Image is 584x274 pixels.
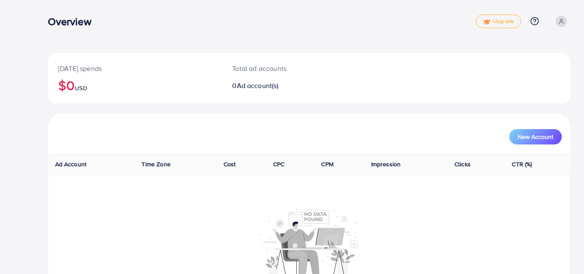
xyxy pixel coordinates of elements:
img: tick [483,19,490,25]
span: Time Zone [142,160,170,168]
p: Total ad accounts [232,63,342,74]
span: Upgrade [483,18,514,25]
a: tickUpgrade [476,15,521,28]
span: Cost [224,160,236,168]
span: Clicks [454,160,471,168]
h3: Overview [48,15,98,28]
span: Impression [371,160,401,168]
span: CPM [321,160,333,168]
span: CTR (%) [512,160,532,168]
button: New Account [509,129,562,144]
span: Ad Account [55,160,87,168]
h2: 0 [232,82,342,90]
h2: $0 [58,77,212,93]
span: Ad account(s) [237,81,279,90]
p: [DATE] spends [58,63,212,74]
span: USD [75,84,87,92]
span: CPC [273,160,284,168]
span: New Account [518,134,553,140]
